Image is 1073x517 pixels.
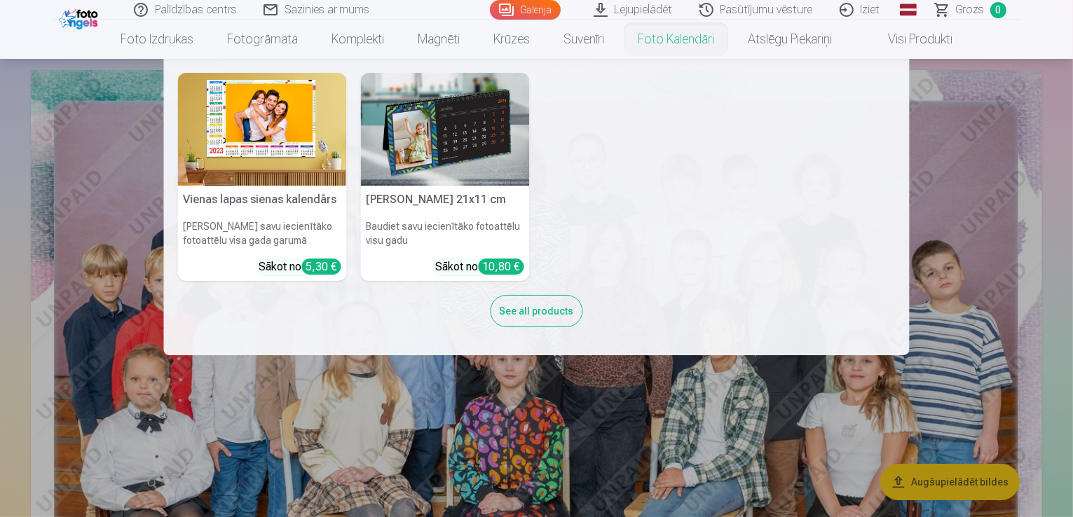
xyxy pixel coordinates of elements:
[178,186,347,214] h5: Vienas lapas sienas kalendārs
[731,20,849,59] a: Atslēgu piekariņi
[491,295,583,327] div: See all products
[491,303,583,317] a: See all products
[621,20,731,59] a: Foto kalendāri
[259,258,341,275] div: Sākot no
[178,214,347,253] h6: [PERSON_NAME] savu iecienītāko fotoattēlu visa gada garumā
[956,1,985,18] span: Grozs
[302,258,341,275] div: 5,30 €
[178,73,347,281] a: Vienas lapas sienas kalendārsVienas lapas sienas kalendārs[PERSON_NAME] savu iecienītāko fotoattē...
[361,73,530,281] a: Galda kalendārs 21x11 cm[PERSON_NAME] 21x11 cmBaudiet savu iecienītāko fotoattēlu visu gaduSākot ...
[547,20,621,59] a: Suvenīri
[59,6,102,29] img: /fa1
[401,20,477,59] a: Magnēti
[104,20,210,59] a: Foto izdrukas
[849,20,969,59] a: Visi produkti
[361,214,530,253] h6: Baudiet savu iecienītāko fotoattēlu visu gadu
[361,186,530,214] h5: [PERSON_NAME] 21x11 cm
[479,258,524,275] div: 10,80 €
[436,258,524,275] div: Sākot no
[210,20,315,59] a: Fotogrāmata
[990,2,1006,18] span: 0
[315,20,401,59] a: Komplekti
[361,73,530,186] img: Galda kalendārs 21x11 cm
[477,20,547,59] a: Krūzes
[178,73,347,186] img: Vienas lapas sienas kalendārs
